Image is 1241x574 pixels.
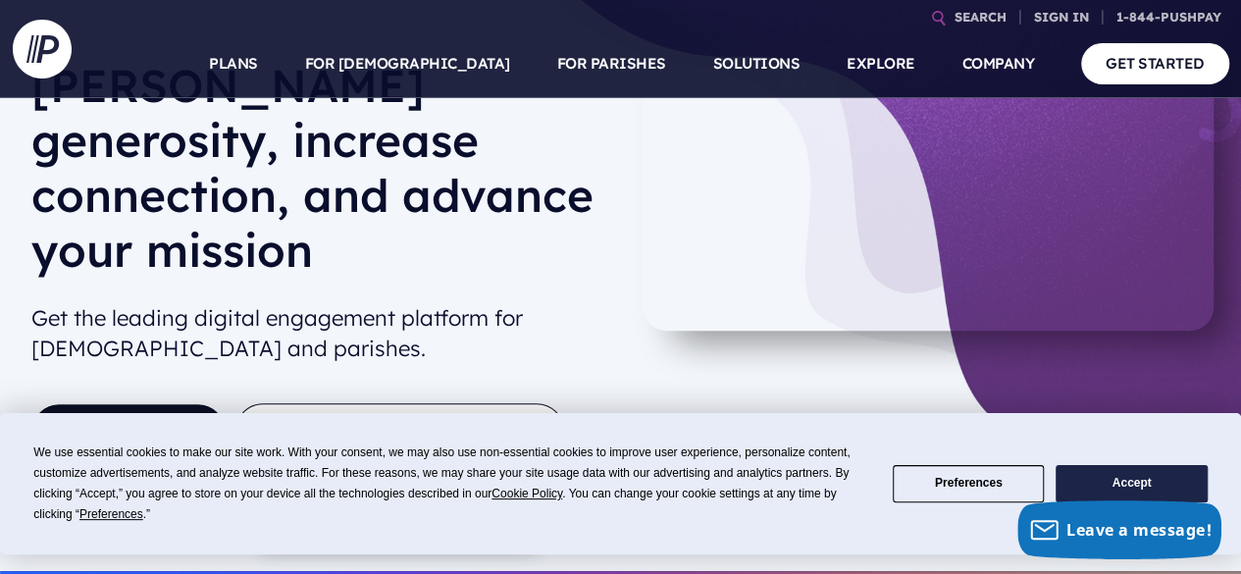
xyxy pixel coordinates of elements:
a: FOR PARISHES [557,29,666,98]
button: TAKE A SELF-GUIDED TOUR [235,403,564,461]
span: Leave a message! [1066,519,1212,541]
a: GET STARTED [31,403,226,461]
a: PLANS [209,29,258,98]
span: Preferences [79,507,143,521]
h1: [PERSON_NAME] generosity, increase connection, and advance your mission [31,58,608,293]
a: FOR [DEMOGRAPHIC_DATA] [305,29,510,98]
a: EXPLORE [847,29,915,98]
div: We use essential cookies to make our site work. With your consent, we may also use non-essential ... [33,443,869,525]
a: SOLUTIONS [713,29,801,98]
button: Leave a message! [1017,500,1221,559]
a: GET STARTED [1081,43,1229,83]
button: Preferences [893,465,1044,503]
a: COMPANY [962,29,1035,98]
h2: Get the leading digital engagement platform for [DEMOGRAPHIC_DATA] and parishes. [31,295,608,372]
span: Cookie Policy [491,487,562,500]
button: Accept [1056,465,1207,503]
